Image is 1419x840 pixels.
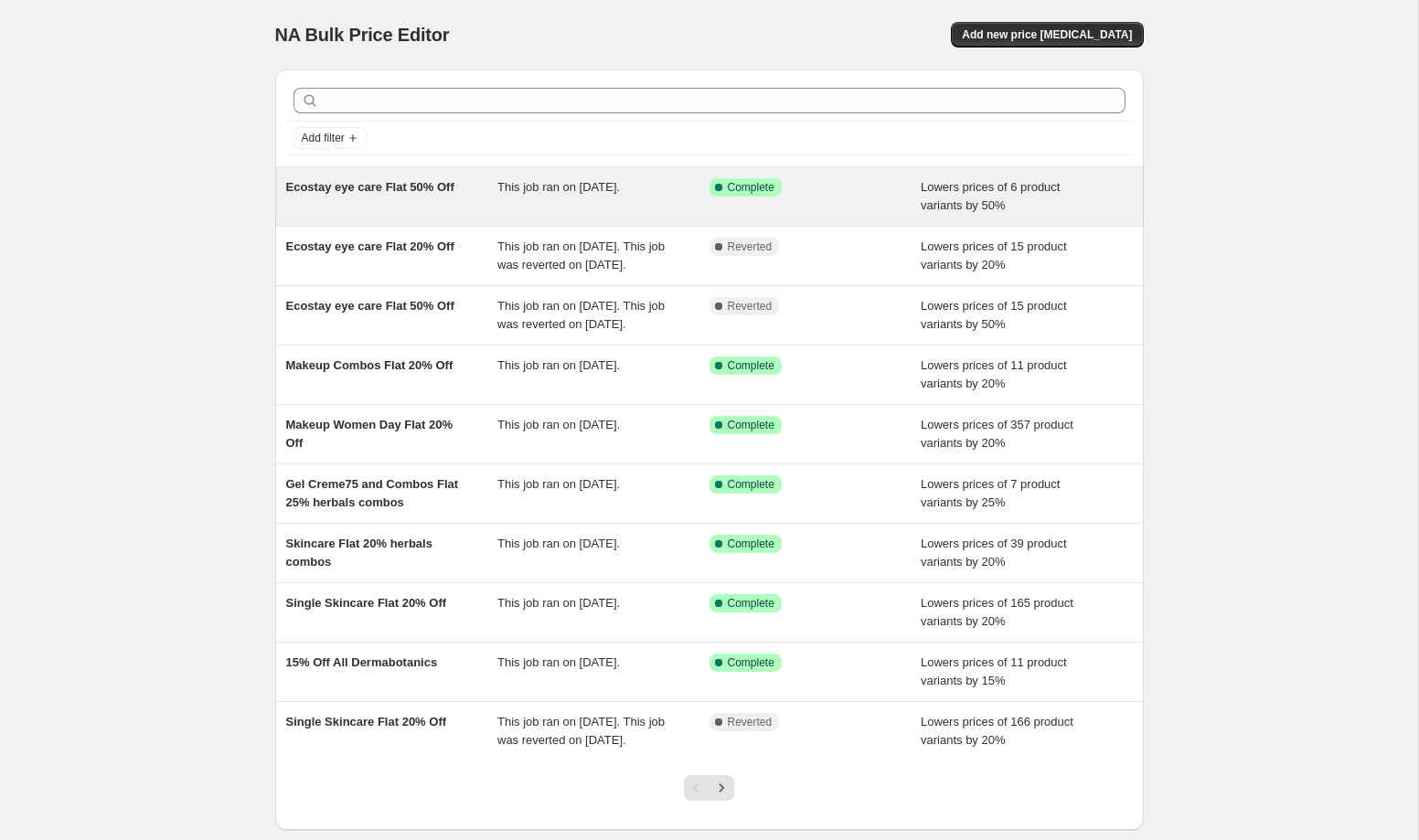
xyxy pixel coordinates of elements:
span: Complete [728,180,774,195]
span: Skincare Flat 20% herbals combos [286,537,432,569]
span: Lowers prices of 7 product variants by 25% [921,477,1060,509]
span: Complete [728,655,774,670]
span: Lowers prices of 357 product variants by 20% [921,418,1073,450]
span: Ecostay eye care Flat 50% Off [286,299,454,313]
span: Single Skincare Flat 20% Off [286,596,447,610]
span: Reverted [728,239,773,254]
span: This job ran on [DATE]. [497,596,620,610]
span: Complete [728,418,774,432]
span: Lowers prices of 15 product variants by 50% [921,299,1067,331]
span: Lowers prices of 15 product variants by 20% [921,239,1067,271]
button: Add filter [293,127,367,149]
span: Lowers prices of 11 product variants by 15% [921,655,1067,687]
span: Lowers prices of 6 product variants by 50% [921,180,1060,212]
span: Complete [728,358,774,373]
span: Complete [728,596,774,611]
span: This job ran on [DATE]. [497,477,620,491]
span: Lowers prices of 166 product variants by 20% [921,715,1073,747]
button: Add new price [MEDICAL_DATA] [951,22,1143,48]
span: Reverted [728,299,773,314]
span: Makeup Women Day Flat 20% Off [286,418,453,450]
span: Single Skincare Flat 20% Off [286,715,447,728]
span: NA Bulk Price Editor [275,25,450,45]
span: Add filter [302,131,345,145]
span: Add new price [MEDICAL_DATA] [962,27,1132,42]
nav: Pagination [684,775,734,801]
span: This job ran on [DATE]. [497,180,620,194]
span: This job ran on [DATE]. This job was reverted on [DATE]. [497,715,665,747]
span: Lowers prices of 11 product variants by 20% [921,358,1067,390]
span: Ecostay eye care Flat 50% Off [286,180,454,194]
button: Next [709,775,734,801]
span: This job ran on [DATE]. [497,655,620,669]
span: This job ran on [DATE]. [497,537,620,550]
span: Complete [728,477,774,492]
span: This job ran on [DATE]. This job was reverted on [DATE]. [497,239,665,271]
span: Gel Creme75 and Combos Flat 25% herbals combos [286,477,459,509]
span: Makeup Combos Flat 20% Off [286,358,453,372]
span: Lowers prices of 39 product variants by 20% [921,537,1067,569]
span: Reverted [728,715,773,729]
span: This job ran on [DATE]. [497,418,620,431]
span: 15% Off All Dermabotanics [286,655,438,669]
span: Lowers prices of 165 product variants by 20% [921,596,1073,628]
span: Ecostay eye care Flat 20% Off [286,239,454,253]
span: This job ran on [DATE]. This job was reverted on [DATE]. [497,299,665,331]
span: This job ran on [DATE]. [497,358,620,372]
span: Complete [728,537,774,551]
